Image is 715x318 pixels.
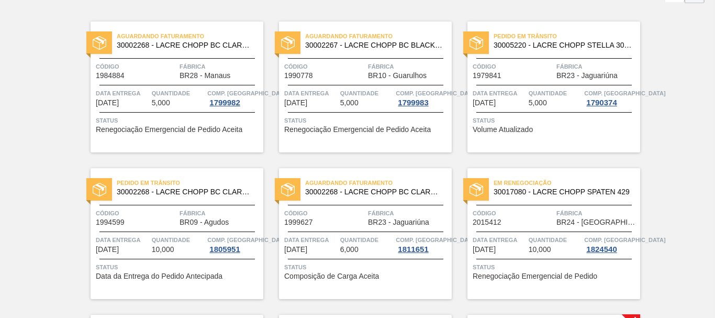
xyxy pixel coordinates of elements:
span: Comp. Carga [207,88,288,98]
span: Código [284,208,365,218]
div: 1811651 [396,245,430,254]
span: Fábrica [556,61,638,72]
span: Comp. Carga [584,235,665,245]
span: BR23 - Jaguariúna [556,72,618,80]
span: 1994599 [96,218,125,226]
span: 30017080 - LACRE CHOPP SPATEN 429 [494,188,632,196]
span: Comp. Carga [396,88,477,98]
span: 06/09/2025 [96,246,119,254]
img: status [93,36,106,50]
span: 5,000 [340,99,359,107]
span: Comp. Carga [207,235,288,245]
span: Data entrega [284,88,338,98]
span: Fábrica [180,208,261,218]
a: statusPedido em Trânsito30005220 - LACRE CHOPP STELLA 30L IN65Código1979841FábricaBR23 - Jaguariú... [452,21,640,152]
span: 30002268 - LACRE CHOPP BC CLARO AF IN65 [117,188,255,196]
img: status [470,183,483,196]
a: statusEm renegociação30017080 - LACRE CHOPP SPATEN 429Código2015412FábricaBR24 - [GEOGRAPHIC_DATA... [452,168,640,299]
a: Comp. [GEOGRAPHIC_DATA]1811651 [396,235,449,254]
a: statusAguardando Faturamento30002268 - LACRE CHOPP BC CLARO AF IN65Código1984884FábricaBR28 - Man... [75,21,263,152]
img: status [470,36,483,50]
span: 30005220 - LACRE CHOPP STELLA 30L IN65 [494,41,632,49]
span: Status [473,262,638,272]
span: Quantidade [529,88,582,98]
span: 23/08/2025 [284,99,307,107]
a: statusAguardando Faturamento30002267 - LACRE CHOPP BC BLACK AF IN65Código1990778FábricaBR10 - Gua... [263,21,452,152]
span: Comp. Carga [584,88,665,98]
div: 1799983 [396,98,430,107]
span: Fábrica [556,208,638,218]
span: Aguardando Faturamento [305,31,452,41]
span: Quantidade [529,235,582,245]
span: Pedido em Trânsito [494,31,640,41]
span: Código [284,61,365,72]
span: 10/09/2025 [473,246,496,254]
span: Renegociação Emergencial de Pedido Aceita [284,126,431,134]
span: Data entrega [96,235,149,245]
img: status [281,36,295,50]
span: 5,000 [152,99,170,107]
div: 1824540 [584,245,619,254]
img: status [281,183,295,196]
a: statusAguardando Faturamento30002268 - LACRE CHOPP BC CLARO AF IN65Código1999627FábricaBR23 - Jag... [263,168,452,299]
span: Pedido em Trânsito [117,178,263,188]
span: Renegociação Emergencial de Pedido Aceita [96,126,242,134]
span: Em renegociação [494,178,640,188]
span: Status [96,262,261,272]
span: Aguardando Faturamento [117,31,263,41]
span: BR24 - Ponta Grossa [556,218,638,226]
span: Data entrega [96,88,149,98]
span: Quantidade [152,88,205,98]
span: 08/09/2025 [284,246,307,254]
span: 10,000 [529,246,551,254]
span: Aguardando Faturamento [305,178,452,188]
span: Código [473,61,554,72]
span: Comp. Carga [396,235,477,245]
span: 1984884 [96,72,125,80]
span: 1999627 [284,218,313,226]
a: Comp. [GEOGRAPHIC_DATA]1790374 [584,88,638,107]
a: Comp. [GEOGRAPHIC_DATA]1805951 [207,235,261,254]
span: Status [473,115,638,126]
span: Fábrica [368,61,449,72]
span: 6,000 [340,246,359,254]
span: 30002267 - LACRE CHOPP BC BLACK AF IN65 [305,41,443,49]
div: 1799982 [207,98,242,107]
span: Quantidade [340,235,394,245]
span: 07/08/2025 [96,99,119,107]
a: statusPedido em Trânsito30002268 - LACRE CHOPP BC CLARO AF IN65Código1994599FábricaBR09 - AgudosD... [75,168,263,299]
span: Status [284,262,449,272]
div: 1790374 [584,98,619,107]
span: Fábrica [180,61,261,72]
span: Data entrega [284,235,338,245]
span: 1990778 [284,72,313,80]
div: 1805951 [207,245,242,254]
span: Código [96,208,177,218]
span: Composição de Carga Aceita [284,272,379,280]
a: Comp. [GEOGRAPHIC_DATA]1799982 [207,88,261,107]
span: 1979841 [473,72,501,80]
span: Data entrega [473,88,526,98]
span: Fábrica [368,208,449,218]
span: Data da Entrega do Pedido Antecipada [96,272,222,280]
span: BR10 - Guarulhos [368,72,427,80]
img: status [93,183,106,196]
span: BR09 - Agudos [180,218,229,226]
span: 30002268 - LACRE CHOPP BC CLARO AF IN65 [305,188,443,196]
span: BR28 - Manaus [180,72,230,80]
span: 29/08/2025 [473,99,496,107]
span: 10,000 [152,246,174,254]
span: Código [96,61,177,72]
span: Volume Atualizado [473,126,533,134]
span: Renegociação Emergencial de Pedido [473,272,597,280]
span: 30002268 - LACRE CHOPP BC CLARO AF IN65 [117,41,255,49]
span: 2015412 [473,218,501,226]
span: Código [473,208,554,218]
span: BR23 - Jaguariúna [368,218,429,226]
a: Comp. [GEOGRAPHIC_DATA]1824540 [584,235,638,254]
a: Comp. [GEOGRAPHIC_DATA]1799983 [396,88,449,107]
span: 5,000 [529,99,547,107]
span: Status [96,115,261,126]
span: Quantidade [340,88,394,98]
span: Quantidade [152,235,205,245]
